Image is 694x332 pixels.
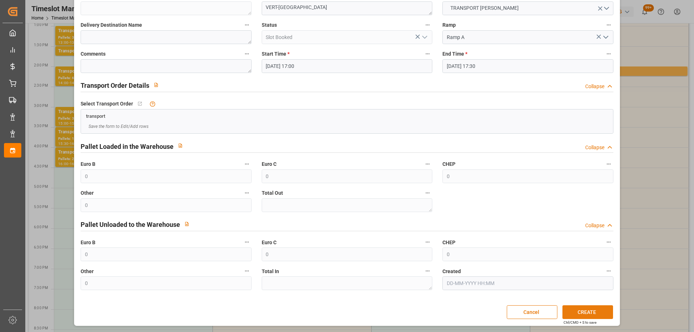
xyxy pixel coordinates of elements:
span: Total Out [262,189,283,197]
button: Euro B [242,159,252,169]
span: Save the form to Edit/Add rows [89,123,149,130]
input: DD-MM-YYYY HH:MM [442,59,613,73]
button: open menu [600,32,611,43]
div: Collapse [585,222,604,229]
span: Other [81,268,94,275]
span: Euro C [262,160,277,168]
button: View description [180,217,194,231]
span: Select Transport Order [81,100,133,108]
button: Euro C [423,237,432,247]
button: Other [242,266,252,276]
button: Euro B [242,237,252,247]
button: Created [604,266,613,276]
button: CHEP [604,159,613,169]
span: Created [442,268,461,275]
span: Delivery Destination Name [81,21,142,29]
span: CHEP [442,239,455,246]
h2: Transport Order Details [81,81,149,90]
button: Cancel [507,305,557,319]
button: View description [149,78,163,92]
span: Comments [81,50,106,58]
h2: Pallet Unloaded to the Warehouse [81,220,180,229]
input: Type to search/select [442,30,613,44]
button: CHEP [604,237,613,247]
span: Euro B [81,160,95,168]
input: Type to search/select [262,30,432,44]
span: Start Time [262,50,290,58]
button: Total In [423,266,432,276]
div: Collapse [585,144,604,151]
span: Status [262,21,277,29]
span: Ramp [442,21,456,29]
input: DD-MM-YYYY HH:MM [262,59,432,73]
div: Collapse [585,83,604,90]
button: Euro C [423,159,432,169]
span: TRANSPORT [PERSON_NAME] [447,4,522,12]
a: transport [86,113,105,118]
span: Euro B [81,239,95,246]
button: Start Time * [423,49,432,59]
button: Delivery Destination Name [242,20,252,30]
h2: Pallet Loaded in the Warehouse [81,142,173,151]
button: Status [423,20,432,30]
span: transport [86,113,105,119]
button: open menu [419,32,430,43]
div: Ctrl/CMD + S to save [564,320,596,325]
span: Total In [262,268,279,275]
span: Euro C [262,239,277,246]
button: Other [242,188,252,198]
input: DD-MM-YYYY HH:MM [442,276,613,290]
button: Comments [242,49,252,59]
button: CREATE [562,305,613,319]
span: End Time [442,50,467,58]
button: Total Out [423,188,432,198]
button: Ramp [604,20,613,30]
span: Other [81,189,94,197]
span: CHEP [442,160,455,168]
textarea: VERT-[GEOGRAPHIC_DATA] [262,1,432,15]
button: open menu [442,1,613,15]
button: End Time * [604,49,613,59]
